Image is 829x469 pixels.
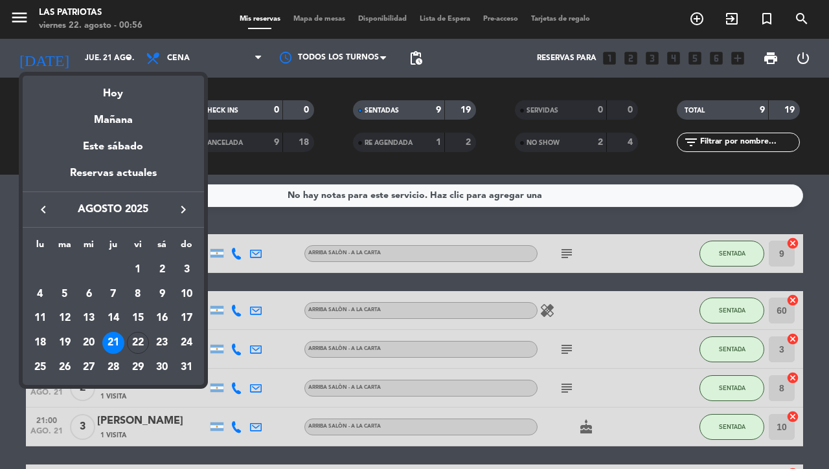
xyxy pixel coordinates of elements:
div: 19 [54,332,76,354]
td: 23 de agosto de 2025 [150,331,175,355]
td: 7 de agosto de 2025 [101,282,126,307]
div: 28 [102,356,124,378]
td: 26 de agosto de 2025 [52,355,77,380]
td: 15 de agosto de 2025 [126,307,150,331]
th: miércoles [76,237,101,257]
div: 25 [29,356,51,378]
td: 21 de agosto de 2025 [101,331,126,355]
td: 19 de agosto de 2025 [52,331,77,355]
td: 2 de agosto de 2025 [150,257,175,282]
td: 4 de agosto de 2025 [28,282,52,307]
div: 21 [102,332,124,354]
i: keyboard_arrow_right [176,202,191,217]
td: 18 de agosto de 2025 [28,331,52,355]
td: 17 de agosto de 2025 [174,307,199,331]
button: keyboard_arrow_left [32,201,55,218]
td: 29 de agosto de 2025 [126,355,150,380]
div: 31 [176,356,198,378]
div: Reservas actuales [23,165,204,191]
div: 23 [151,332,173,354]
div: 8 [127,283,149,305]
td: 5 de agosto de 2025 [52,282,77,307]
td: 6 de agosto de 2025 [76,282,101,307]
td: 25 de agosto de 2025 [28,355,52,380]
td: 1 de agosto de 2025 [126,257,150,282]
div: 1 [127,259,149,281]
td: 13 de agosto de 2025 [76,307,101,331]
th: domingo [174,237,199,257]
td: 3 de agosto de 2025 [174,257,199,282]
div: 7 [102,283,124,305]
td: 28 de agosto de 2025 [101,355,126,380]
div: 2 [151,259,173,281]
td: 14 de agosto de 2025 [101,307,126,331]
div: 14 [102,308,124,330]
div: Mañana [23,102,204,129]
div: 27 [78,356,100,378]
div: 3 [176,259,198,281]
td: 30 de agosto de 2025 [150,355,175,380]
td: 10 de agosto de 2025 [174,282,199,307]
div: 11 [29,308,51,330]
td: 24 de agosto de 2025 [174,331,199,355]
div: 13 [78,308,100,330]
td: 11 de agosto de 2025 [28,307,52,331]
div: 12 [54,308,76,330]
th: jueves [101,237,126,257]
th: viernes [126,237,150,257]
div: 30 [151,356,173,378]
td: 8 de agosto de 2025 [126,282,150,307]
div: 6 [78,283,100,305]
div: 24 [176,332,198,354]
th: sábado [150,237,175,257]
div: 20 [78,332,100,354]
div: 5 [54,283,76,305]
div: 26 [54,356,76,378]
button: keyboard_arrow_right [172,201,195,218]
th: lunes [28,237,52,257]
td: 27 de agosto de 2025 [76,355,101,380]
td: AGO. [28,257,126,282]
div: 10 [176,283,198,305]
td: 22 de agosto de 2025 [126,331,150,355]
span: agosto 2025 [55,201,172,218]
div: Este sábado [23,129,204,165]
td: 16 de agosto de 2025 [150,307,175,331]
td: 12 de agosto de 2025 [52,307,77,331]
th: martes [52,237,77,257]
div: 15 [127,308,149,330]
div: Hoy [23,76,204,102]
div: 18 [29,332,51,354]
div: 29 [127,356,149,378]
div: 22 [127,332,149,354]
div: 9 [151,283,173,305]
td: 31 de agosto de 2025 [174,355,199,380]
div: 4 [29,283,51,305]
td: 9 de agosto de 2025 [150,282,175,307]
div: 17 [176,308,198,330]
i: keyboard_arrow_left [36,202,51,217]
div: 16 [151,308,173,330]
td: 20 de agosto de 2025 [76,331,101,355]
